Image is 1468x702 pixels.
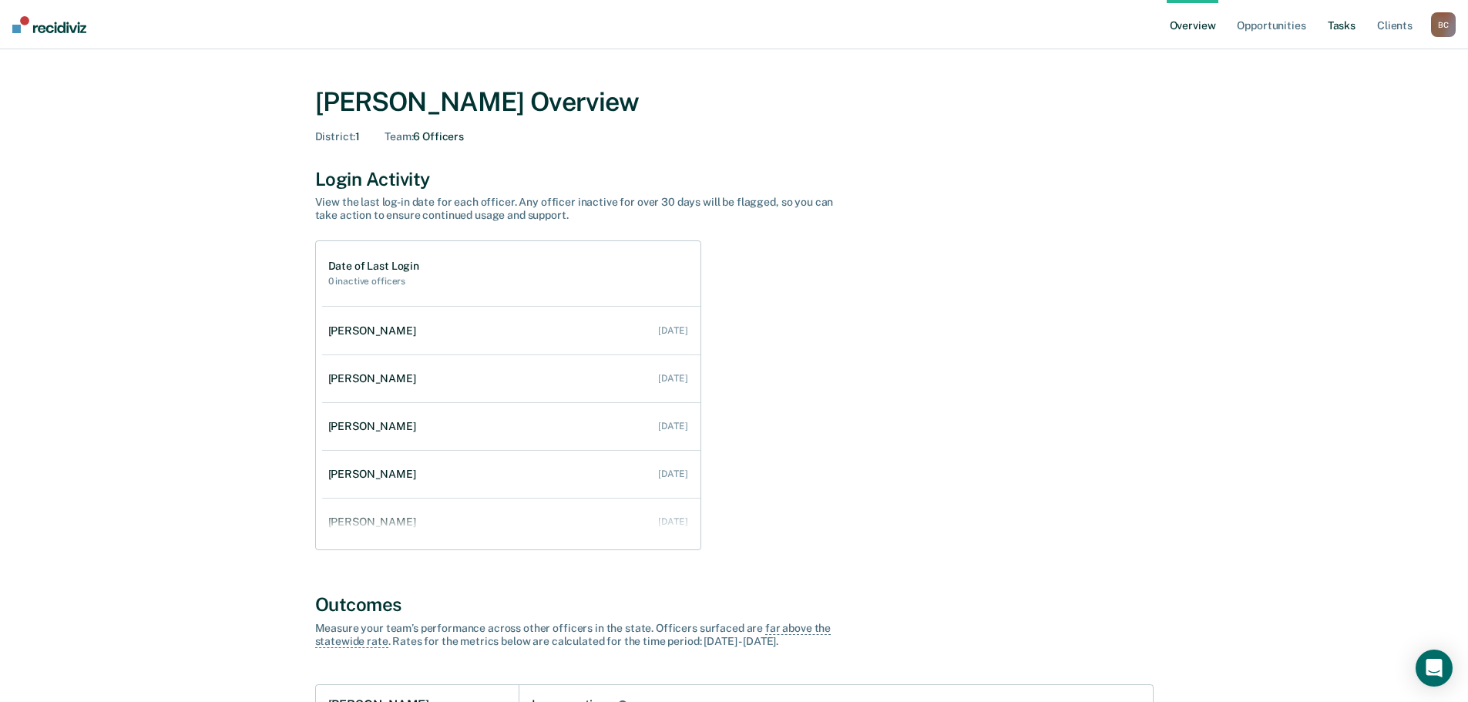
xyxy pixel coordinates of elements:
span: far above the statewide rate [315,622,831,648]
div: [PERSON_NAME] [328,516,422,529]
div: B C [1431,12,1456,37]
span: District : [315,130,356,143]
a: [PERSON_NAME] [DATE] [322,309,700,353]
a: [PERSON_NAME] [DATE] [322,500,700,544]
div: 6 Officers [385,130,464,143]
div: Outcomes [315,593,1154,616]
div: [DATE] [658,516,687,527]
button: BC [1431,12,1456,37]
div: [DATE] [658,421,687,432]
div: View the last log-in date for each officer. Any officer inactive for over 30 days will be flagged... [315,196,855,222]
h1: Date of Last Login [328,260,419,273]
span: Team : [385,130,413,143]
div: 1 [315,130,361,143]
div: Open Intercom Messenger [1416,650,1453,687]
div: [PERSON_NAME] [328,372,422,385]
h2: 0 inactive officers [328,276,419,287]
div: Login Activity [315,168,1154,190]
div: [PERSON_NAME] [328,420,422,433]
div: [DATE] [658,469,687,479]
div: [DATE] [658,373,687,384]
a: [PERSON_NAME] [DATE] [322,452,700,496]
div: [PERSON_NAME] [328,468,422,481]
div: [PERSON_NAME] Overview [315,86,1154,118]
a: [PERSON_NAME] [DATE] [322,405,700,448]
div: [PERSON_NAME] [328,324,422,338]
a: [PERSON_NAME] [DATE] [322,357,700,401]
div: [DATE] [658,325,687,336]
div: Measure your team’s performance across other officer s in the state. Officer s surfaced are . Rat... [315,622,855,648]
img: Recidiviz [12,16,86,33]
